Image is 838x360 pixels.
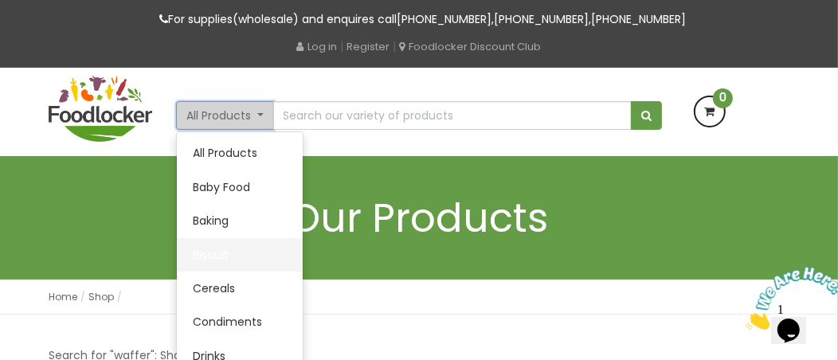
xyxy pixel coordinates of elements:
a: [PHONE_NUMBER] [592,11,687,27]
span: 0 [713,88,733,108]
img: FoodLocker [49,76,152,142]
a: Register [347,39,390,54]
a: Baby Food [177,170,303,204]
input: Search our variety of products [273,101,632,130]
p: For supplies(wholesale) and enquires call , , [49,10,789,29]
span: | [341,38,344,54]
h1: Our Products [49,196,789,240]
a: Biscuit [177,238,303,272]
a: Home [49,290,77,303]
a: [PHONE_NUMBER] [397,11,492,27]
button: All Products [176,101,274,130]
span: 1 [6,6,13,20]
a: Cereals [177,272,303,305]
a: All Products [177,136,303,170]
a: Log in [297,39,338,54]
iframe: chat widget [739,260,838,336]
a: Condiments [177,305,303,338]
a: Shop [88,290,114,303]
a: [PHONE_NUMBER] [495,11,589,27]
a: Baking [177,204,303,237]
img: Chat attention grabber [6,6,105,69]
span: | [394,38,397,54]
a: Foodlocker Discount Club [400,39,542,54]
